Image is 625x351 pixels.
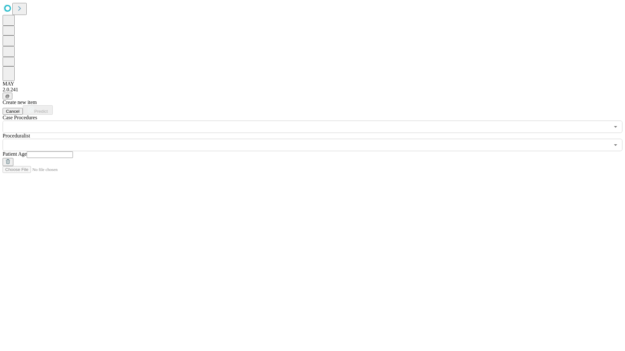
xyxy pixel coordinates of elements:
[3,99,37,105] span: Create new item
[23,105,53,115] button: Predict
[3,108,23,115] button: Cancel
[3,115,37,120] span: Scheduled Procedure
[3,81,622,87] div: MAY
[6,109,20,114] span: Cancel
[3,133,30,138] span: Proceduralist
[3,87,622,93] div: 2.0.241
[611,140,620,149] button: Open
[34,109,48,114] span: Predict
[3,151,27,157] span: Patient Age
[3,93,12,99] button: @
[611,122,620,131] button: Open
[5,94,10,98] span: @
